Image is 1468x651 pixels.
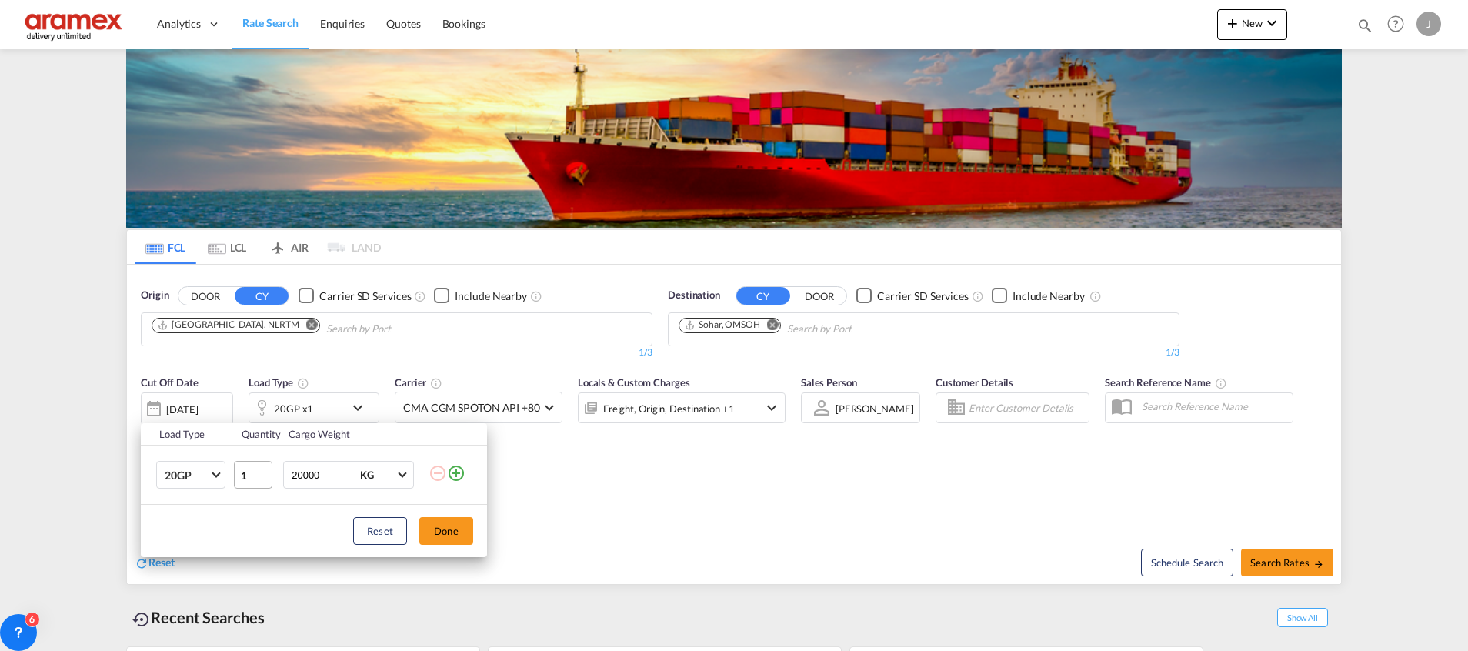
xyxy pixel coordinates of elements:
button: Reset [353,517,407,545]
input: Qty [234,461,272,489]
span: 20GP [165,468,209,483]
md-icon: icon-minus-circle-outline [429,464,447,482]
md-select: Choose: 20GP [156,461,225,489]
button: Done [419,517,473,545]
md-icon: icon-plus-circle-outline [447,464,465,482]
div: KG [360,469,374,481]
th: Quantity [232,423,280,446]
div: Cargo Weight [289,427,419,441]
input: Enter Weight [290,462,352,488]
th: Load Type [141,423,232,446]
